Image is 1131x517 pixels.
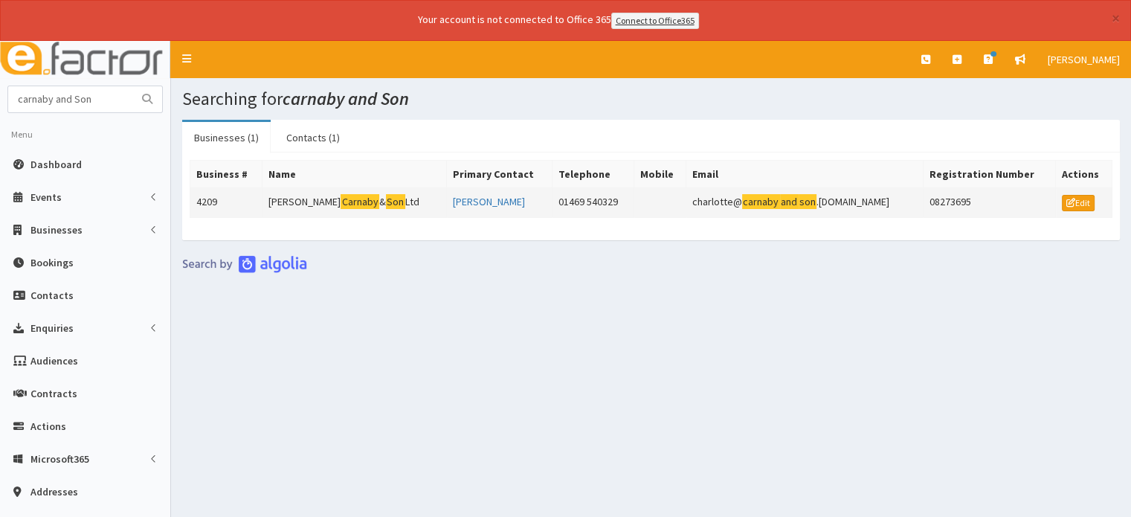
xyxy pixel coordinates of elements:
div: Your account is not connected to Office 365 [123,12,993,29]
input: Search... [8,86,133,112]
th: Email [686,160,923,187]
h1: Searching for [182,89,1120,109]
mark: Son [386,194,405,210]
a: Edit [1062,195,1095,211]
mark: son [799,194,817,210]
span: Microsoft365 [30,452,89,466]
button: × [1112,10,1120,26]
mark: and [780,194,799,210]
td: 08273695 [923,187,1055,217]
mark: carnaby [742,194,780,210]
a: Businesses (1) [182,122,271,153]
span: Contacts [30,289,74,302]
span: [PERSON_NAME] [1048,53,1120,66]
span: Addresses [30,485,78,498]
i: carnaby and Son [283,87,409,110]
span: Dashboard [30,158,82,171]
span: Businesses [30,223,83,237]
th: Registration Number [923,160,1055,187]
td: [PERSON_NAME] & Ltd [262,187,447,217]
th: Primary Contact [447,160,552,187]
mark: Carnaby [341,194,379,210]
span: Bookings [30,256,74,269]
a: [PERSON_NAME] [1037,41,1131,78]
span: Audiences [30,354,78,367]
th: Actions [1056,160,1112,187]
td: 01469 540329 [552,187,634,217]
span: Enquiries [30,321,74,335]
td: charlotte@ .[DOMAIN_NAME] [686,187,923,217]
th: Telephone [552,160,634,187]
th: Mobile [634,160,686,187]
td: 4209 [190,187,262,217]
th: Business # [190,160,262,187]
th: Name [262,160,447,187]
span: Contracts [30,387,77,400]
a: Contacts (1) [274,122,352,153]
img: search-by-algolia-light-background.png [182,255,307,273]
a: Connect to Office365 [611,13,699,29]
span: Events [30,190,62,204]
a: [PERSON_NAME] [453,195,525,208]
span: Actions [30,420,66,433]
